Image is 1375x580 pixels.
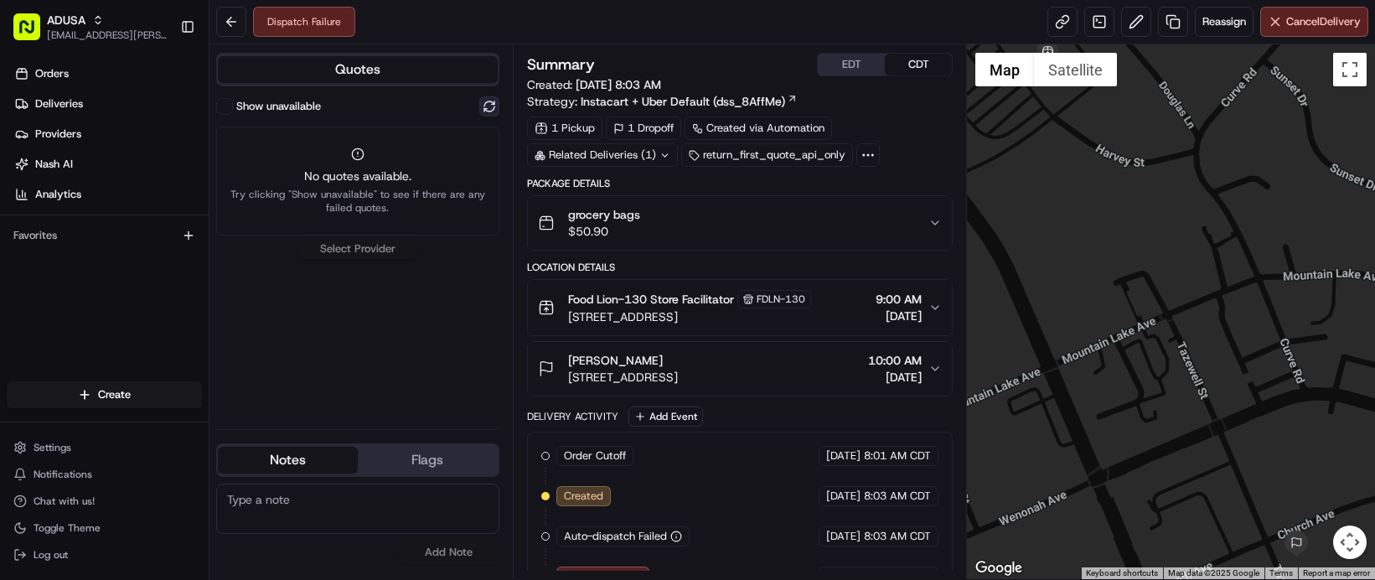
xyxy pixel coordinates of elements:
[7,381,202,408] button: Create
[527,261,954,274] div: Location Details
[47,28,167,42] button: [EMAIL_ADDRESS][PERSON_NAME][DOMAIN_NAME]
[7,516,202,540] button: Toggle Theme
[158,350,269,367] span: API Documentation
[971,557,1026,579] img: Google
[564,529,667,544] span: Auto-dispatch Failed
[864,529,931,544] span: 8:03 AM CDT
[35,127,81,142] span: Providers
[7,222,202,249] div: Favorites
[868,352,922,369] span: 10:00 AM
[35,66,69,81] span: Orders
[7,489,202,513] button: Chat with us!
[628,407,703,427] button: Add Event
[142,352,155,365] div: 💻
[218,447,358,474] button: Notes
[34,441,71,454] span: Settings
[527,177,954,190] div: Package Details
[10,344,135,374] a: 📗Knowledge Base
[7,181,209,208] a: Analytics
[7,7,173,47] button: ADUSA[EMAIL_ADDRESS][PERSON_NAME][DOMAIN_NAME]
[581,93,785,110] span: Instacart + Uber Default (dss_8AffMe)
[57,284,212,298] div: We're available if you need us!
[1195,7,1254,37] button: Reassign
[971,557,1026,579] a: Open this area in Google Maps (opens a new window)
[581,93,798,110] a: Instacart + Uber Default (dss_8AffMe)
[7,463,202,486] button: Notifications
[135,344,276,374] a: 💻API Documentation
[975,53,1034,86] button: Show street map
[227,188,488,215] span: Try clicking "Show unavailable" to see if there are any failed quotes.
[7,151,209,178] a: Nash AI
[757,293,805,306] span: FDLN-130
[681,143,853,167] div: return_first_quote_api_only
[527,57,595,72] h3: Summary
[864,489,931,504] span: 8:03 AM CDT
[34,521,101,535] span: Toggle Theme
[218,56,498,83] button: Quotes
[118,391,203,404] a: Powered byPylon
[826,529,861,544] span: [DATE]
[568,352,663,369] span: [PERSON_NAME]
[17,267,47,298] img: 1736555255976-a54dd68f-1ca7-489b-9aae-adbdc363a1c4
[17,352,30,365] div: 📗
[826,448,861,463] span: [DATE]
[98,387,131,402] span: Create
[7,60,209,87] a: Orders
[527,76,661,93] span: Created:
[528,196,953,250] button: grocery bags$50.90
[17,124,50,158] img: Nash
[864,448,931,463] span: 8:01 AM CDT
[1260,7,1368,37] button: CancelDelivery
[57,267,275,284] div: Start new chat
[1303,568,1370,577] a: Report a map error
[35,187,81,202] span: Analytics
[527,117,602,140] div: 1 Pickup
[285,272,305,293] button: Start new chat
[7,543,202,567] button: Log out
[47,12,85,28] button: ADUSA
[564,448,626,463] span: Order Cutoff
[1168,568,1259,577] span: Map data ©2025 Google
[826,489,861,504] span: [DATE]
[685,117,832,140] a: Created via Automation
[568,369,678,386] span: [STREET_ADDRESS]
[358,447,498,474] button: Flags
[227,168,488,184] span: No quotes available.
[236,99,321,114] label: Show unavailable
[1086,567,1158,579] button: Keyboard shortcuts
[568,206,640,223] span: grocery bags
[7,121,209,148] a: Providers
[576,77,661,92] span: [DATE] 8:03 AM
[34,468,92,481] span: Notifications
[34,350,128,367] span: Knowledge Base
[1269,568,1293,577] a: Terms (opens in new tab)
[818,54,885,75] button: EDT
[1333,53,1367,86] button: Toggle fullscreen view
[34,495,95,508] span: Chat with us!
[35,157,73,172] span: Nash AI
[527,143,678,167] div: Related Deliveries (1)
[564,489,603,504] span: Created
[528,280,953,335] button: Food Lion-130 Store FacilitatorFDLN-130[STREET_ADDRESS]9:00 AM[DATE]
[868,369,922,386] span: [DATE]
[167,391,203,404] span: Pylon
[34,548,68,562] span: Log out
[876,308,922,324] span: [DATE]
[7,436,202,459] button: Settings
[568,223,640,240] span: $50.90
[568,291,734,308] span: Food Lion-130 Store Facilitator
[876,291,922,308] span: 9:00 AM
[1034,53,1117,86] button: Show satellite imagery
[885,54,952,75] button: CDT
[17,174,305,201] p: Welcome 👋
[527,410,618,423] div: Delivery Activity
[568,308,811,325] span: [STREET_ADDRESS]
[35,96,83,111] span: Deliveries
[44,215,277,233] input: Clear
[527,93,798,110] div: Strategy:
[1286,14,1361,29] span: Cancel Delivery
[1333,526,1367,559] button: Map camera controls
[7,91,209,117] a: Deliveries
